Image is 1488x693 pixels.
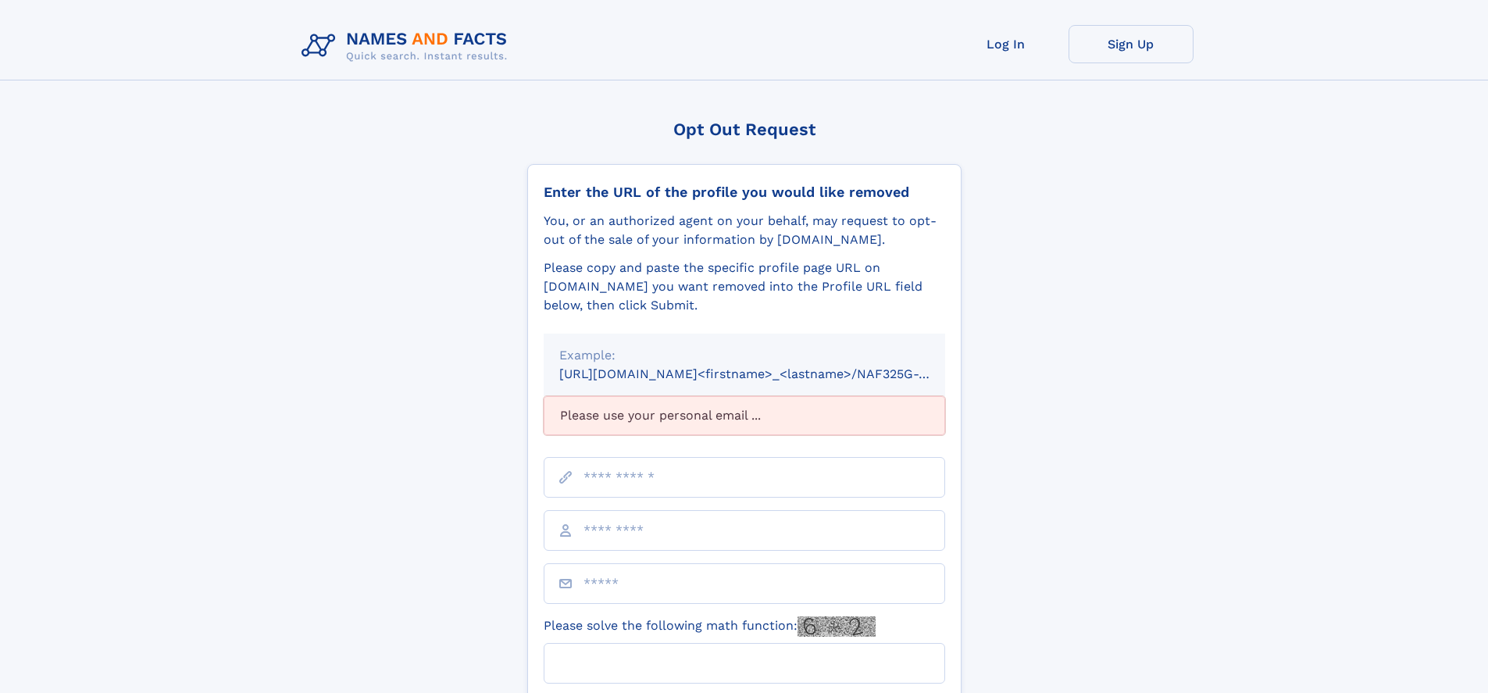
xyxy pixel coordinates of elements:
a: Sign Up [1069,25,1194,63]
div: Enter the URL of the profile you would like removed [544,184,945,201]
small: [URL][DOMAIN_NAME]<firstname>_<lastname>/NAF325G-xxxxxxxx [559,366,975,381]
div: Opt Out Request [527,120,962,139]
div: Please use your personal email ... [544,396,945,435]
label: Please solve the following math function: [544,616,876,637]
div: Please copy and paste the specific profile page URL on [DOMAIN_NAME] you want removed into the Pr... [544,259,945,315]
img: Logo Names and Facts [295,25,520,67]
div: Example: [559,346,930,365]
a: Log In [944,25,1069,63]
div: You, or an authorized agent on your behalf, may request to opt-out of the sale of your informatio... [544,212,945,249]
